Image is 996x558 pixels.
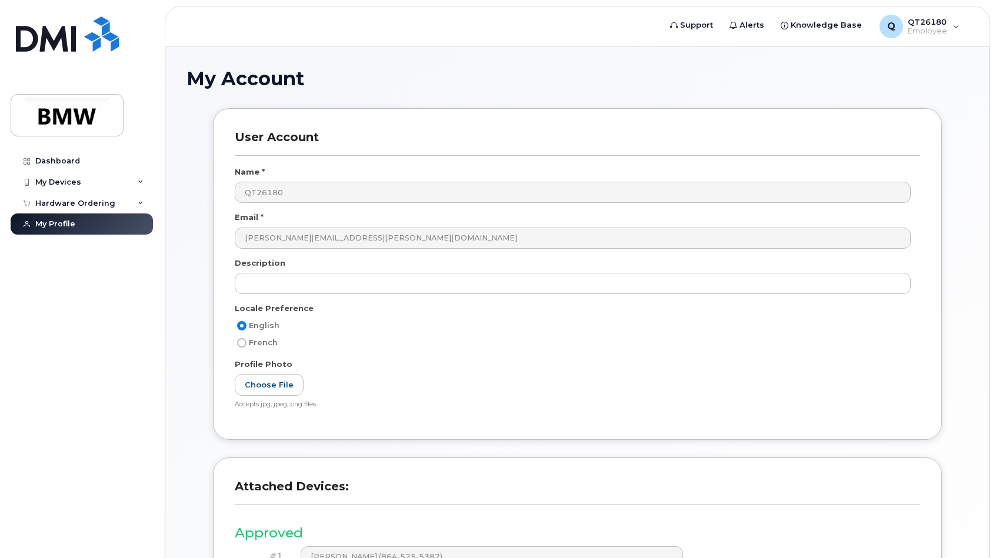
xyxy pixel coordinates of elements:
[235,526,920,540] h3: Approved
[237,338,246,348] input: French
[235,303,314,314] label: Locale Preference
[235,130,920,155] h3: User Account
[237,321,246,330] input: English
[186,68,968,89] h1: My Account
[235,400,911,409] div: Accepts jpg, jpeg, png files
[235,359,292,370] label: Profile Photo
[235,258,285,269] label: Description
[235,374,304,396] label: Choose File
[249,321,279,330] span: English
[235,479,920,504] h3: Attached Devices:
[249,338,278,347] span: French
[235,166,265,178] label: Name *
[235,212,264,223] label: Email *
